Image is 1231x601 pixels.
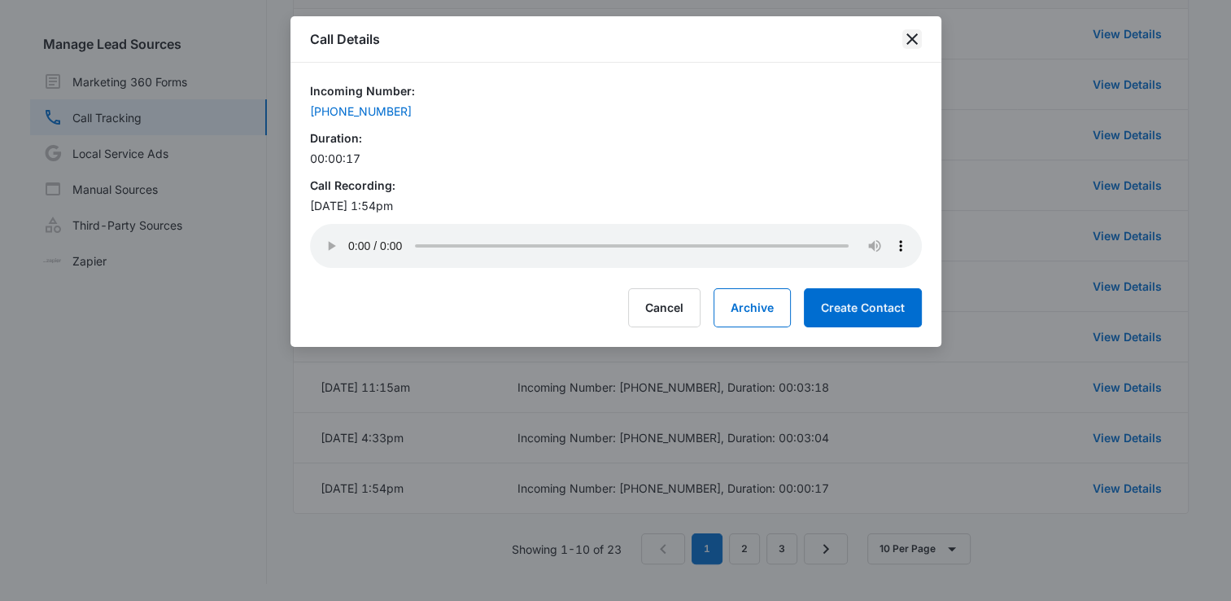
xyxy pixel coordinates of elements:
[902,29,922,49] button: close
[310,29,380,49] h1: Call Details
[310,82,922,99] h6: Incoming Number:
[310,103,906,120] div: [PHONE_NUMBER]
[310,129,922,147] h6: Duration:
[714,288,791,327] button: Archive
[310,197,922,214] p: [DATE] 1:54pm
[310,224,922,268] audio: Your browser does not support the audio tag.
[310,150,922,167] p: 00:00:17
[628,288,701,327] button: Cancel
[804,288,922,327] button: Create Contact
[310,177,922,194] h6: Call Recording:
[310,103,922,120] a: [PHONE_NUMBER]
